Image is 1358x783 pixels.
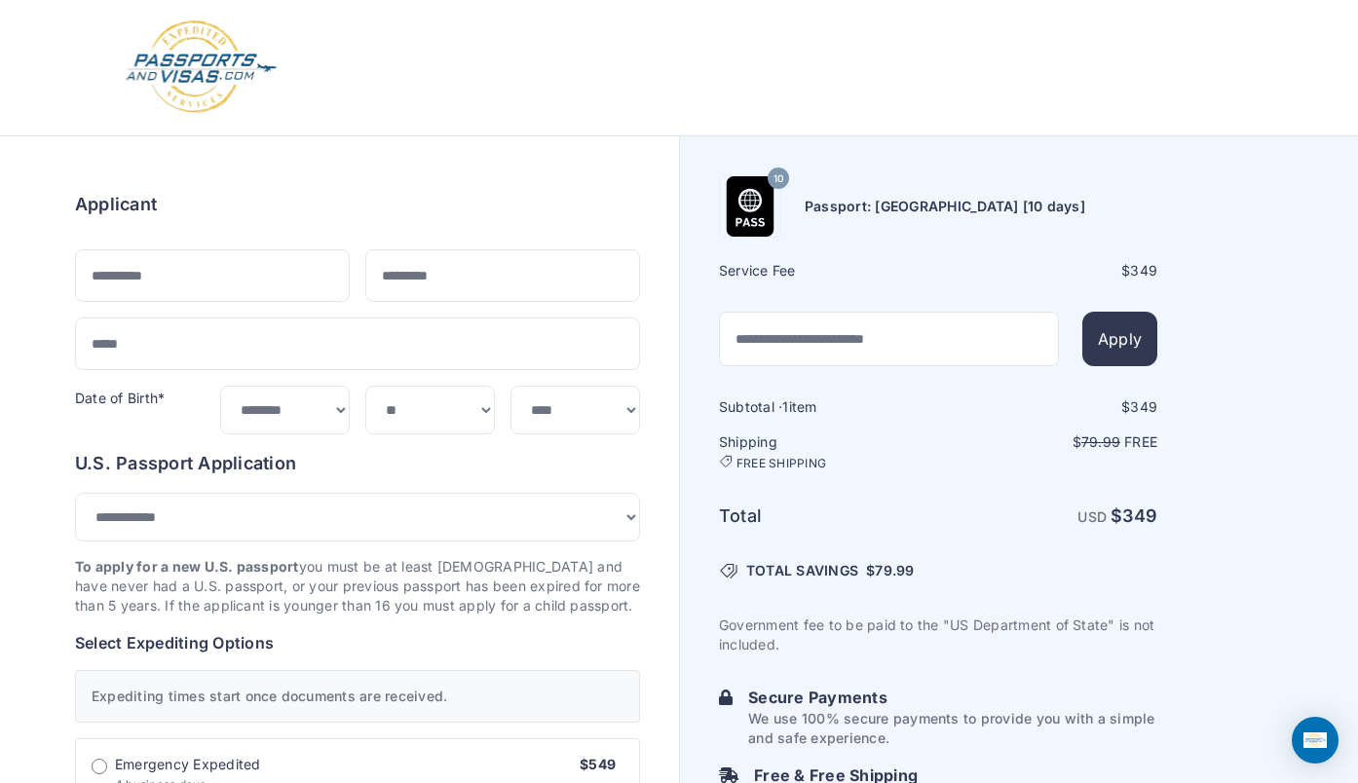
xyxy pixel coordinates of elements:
[1130,262,1157,279] span: 349
[75,558,299,575] strong: To apply for a new U.S. passport
[866,561,914,580] span: $
[1111,505,1157,526] strong: $
[940,432,1157,452] p: $
[1082,312,1157,366] button: Apply
[1130,398,1157,415] span: 349
[75,450,640,477] h6: U.S. Passport Application
[875,562,914,578] span: 79.99
[773,167,783,192] span: 10
[75,390,165,406] label: Date of Birth*
[719,503,936,530] h6: Total
[580,756,616,772] span: $549
[719,432,936,471] h6: Shipping
[1081,433,1120,450] span: 79.99
[736,456,826,471] span: FREE SHIPPING
[940,397,1157,417] div: $
[75,557,640,615] p: you must be at least [DEMOGRAPHIC_DATA] and have never had a U.S. passport, or your previous pass...
[719,615,1157,654] p: Government fee to be paid to the "US Department of State" is not included.
[720,176,780,237] img: Product Name
[75,631,640,654] h6: Select Expediting Options
[719,261,936,280] h6: Service Fee
[805,197,1085,216] h6: Passport: [GEOGRAPHIC_DATA] [10 days]
[719,397,936,417] h6: Subtotal · item
[746,561,858,580] span: TOTAL SAVINGS
[748,686,1157,709] h6: Secure Payments
[1124,433,1157,450] span: Free
[124,19,279,116] img: Logo
[1077,508,1107,525] span: USD
[75,191,157,218] h6: Applicant
[940,261,1157,280] div: $
[782,398,788,415] span: 1
[1122,505,1157,526] span: 349
[748,709,1157,748] p: We use 100% secure payments to provide you with a simple and safe experience.
[115,755,261,774] span: Emergency Expedited
[1292,717,1339,764] div: Open Intercom Messenger
[75,670,640,723] div: Expediting times start once documents are received.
